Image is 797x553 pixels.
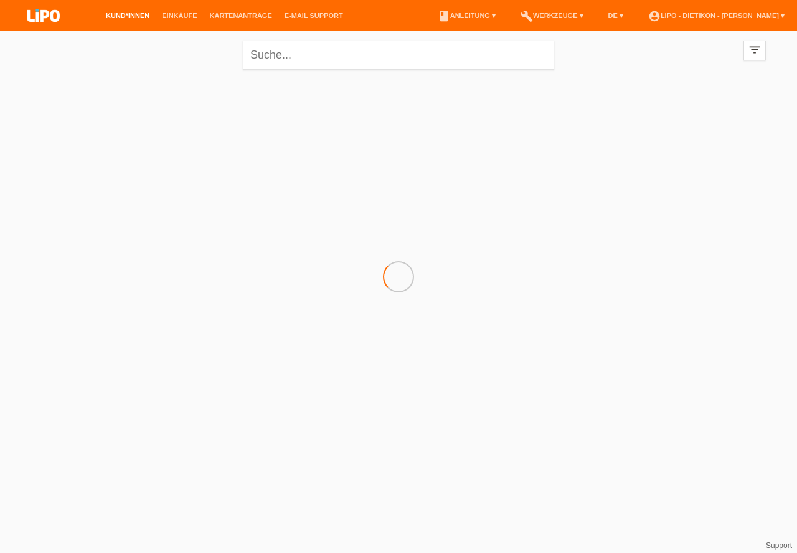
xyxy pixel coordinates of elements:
a: E-Mail Support [278,12,349,19]
i: book [438,10,450,22]
a: Kund*innen [100,12,156,19]
i: filter_list [748,43,762,57]
a: LIPO pay [12,26,75,35]
a: Kartenanträge [204,12,278,19]
input: Suche... [243,41,554,70]
a: account_circleLIPO - Dietikon - [PERSON_NAME] ▾ [642,12,791,19]
a: bookAnleitung ▾ [432,12,502,19]
a: DE ▾ [602,12,630,19]
i: build [521,10,533,22]
a: Support [766,541,792,550]
a: buildWerkzeuge ▾ [514,12,590,19]
a: Einkäufe [156,12,203,19]
i: account_circle [648,10,661,22]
